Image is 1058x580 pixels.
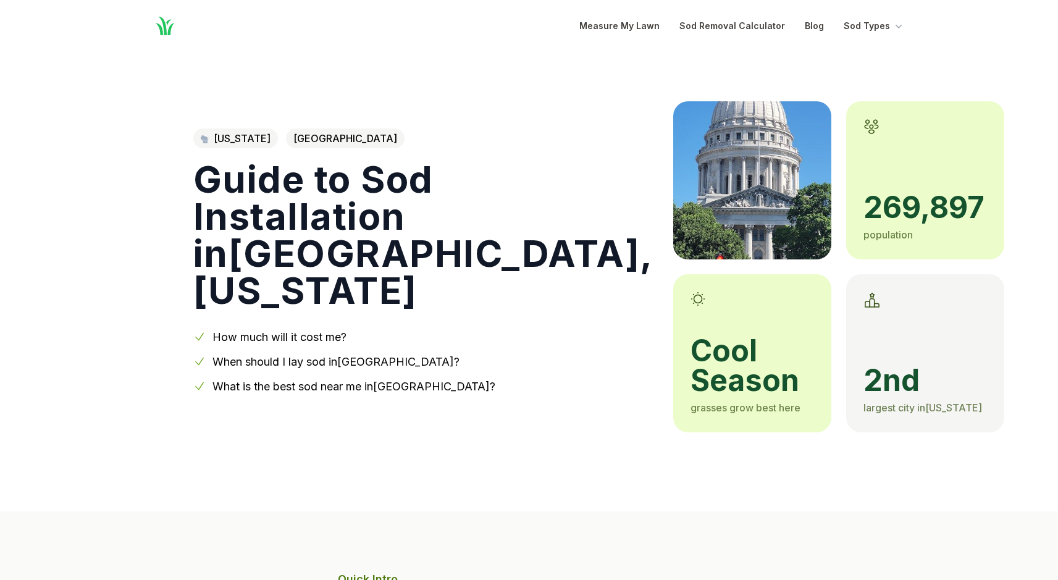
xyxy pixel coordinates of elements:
span: population [863,229,913,241]
span: largest city in [US_STATE] [863,401,982,414]
span: grasses grow best here [691,401,800,414]
span: [GEOGRAPHIC_DATA] [286,128,405,148]
a: What is the best sod near me in[GEOGRAPHIC_DATA]? [212,380,495,393]
a: Blog [805,19,824,33]
a: Measure My Lawn [579,19,660,33]
span: 269,897 [863,193,987,222]
button: Sod Types [844,19,905,33]
span: cool season [691,336,814,395]
img: Wisconsin state outline [201,135,209,143]
a: When should I lay sod in[GEOGRAPHIC_DATA]? [212,355,460,368]
a: [US_STATE] [193,128,278,148]
h1: Guide to Sod Installation in [GEOGRAPHIC_DATA] , [US_STATE] [193,161,653,309]
span: 2nd [863,366,987,395]
img: A picture of Madison [673,101,831,259]
a: How much will it cost me? [212,330,346,343]
a: Sod Removal Calculator [679,19,785,33]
